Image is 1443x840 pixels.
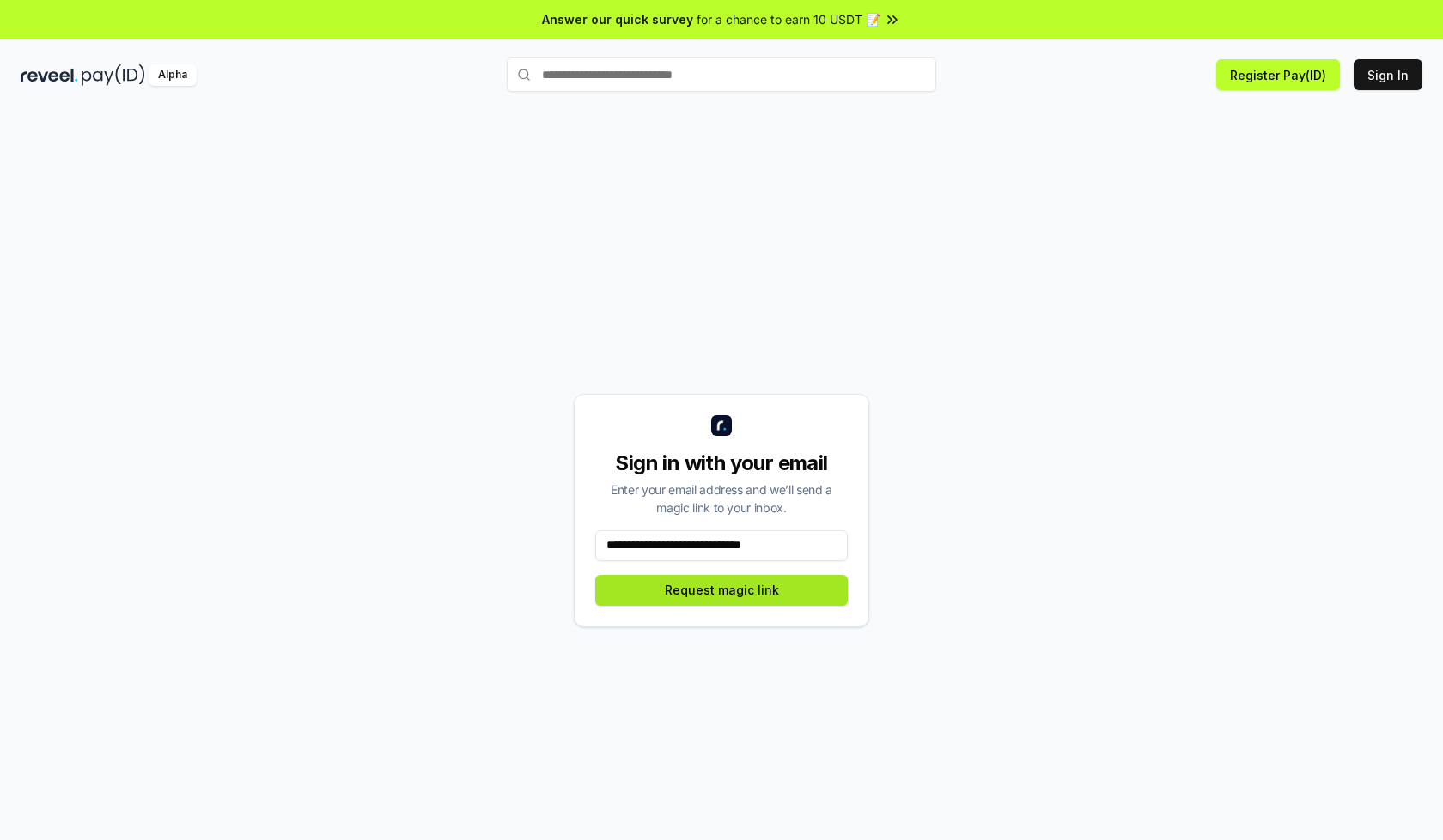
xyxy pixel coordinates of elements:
img: reveel_dark [21,64,78,86]
div: Sign in with your email [595,450,848,477]
img: logo_small [711,415,732,436]
span: for a chance to earn 10 USDT 📝 [697,10,880,28]
span: Answer our quick survey [542,10,693,28]
button: Sign In [1354,59,1422,90]
button: Request magic link [595,575,848,606]
button: Register Pay(ID) [1216,59,1340,90]
img: pay_id [82,64,145,86]
div: Alpha [149,64,197,86]
div: Enter your email address and we’ll send a magic link to your inbox. [595,480,848,517]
